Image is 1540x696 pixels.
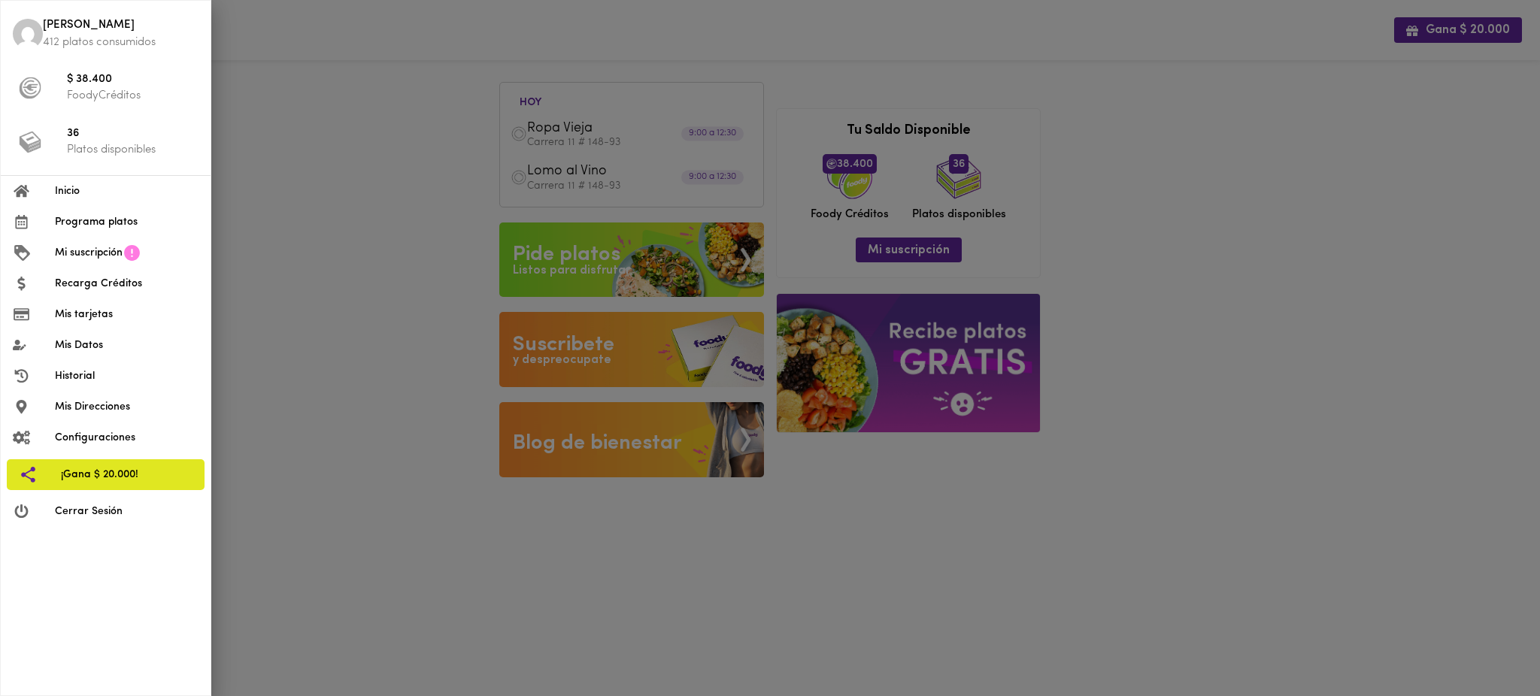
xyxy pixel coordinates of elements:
[55,399,199,415] span: Mis Direcciones
[19,77,41,99] img: foody-creditos-black.png
[67,126,199,143] span: 36
[43,17,199,35] span: [PERSON_NAME]
[55,337,199,353] span: Mis Datos
[43,35,199,50] p: 412 platos consumidos
[67,142,199,158] p: Platos disponibles
[55,430,199,446] span: Configuraciones
[67,71,199,89] span: $ 38.400
[67,88,199,104] p: FoodyCréditos
[1453,609,1525,681] iframe: Messagebird Livechat Widget
[55,214,199,230] span: Programa platos
[55,245,123,261] span: Mi suscripción
[55,183,199,199] span: Inicio
[55,504,199,519] span: Cerrar Sesión
[61,467,192,483] span: ¡Gana $ 20.000!
[55,276,199,292] span: Recarga Créditos
[55,368,199,384] span: Historial
[19,131,41,153] img: platos_menu.png
[55,307,199,322] span: Mis tarjetas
